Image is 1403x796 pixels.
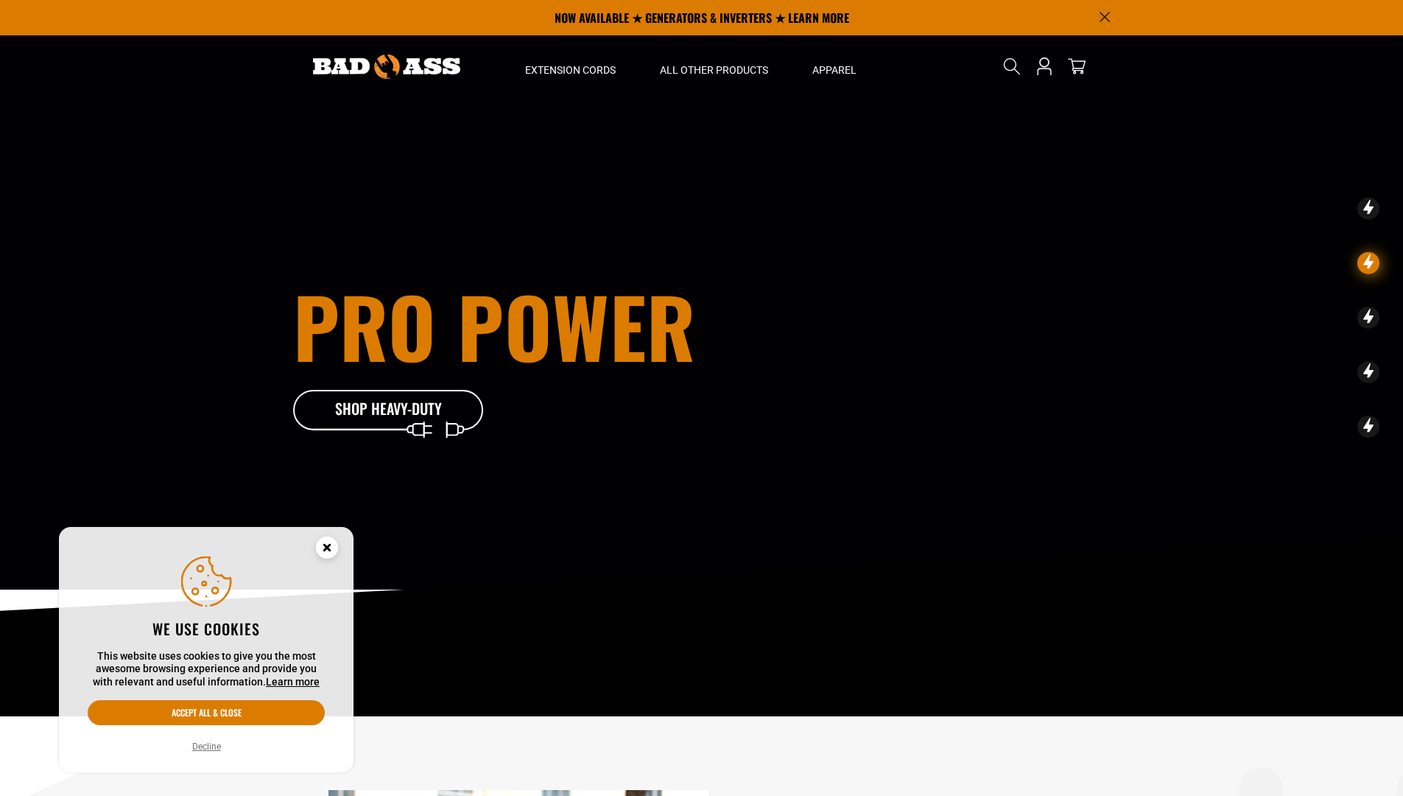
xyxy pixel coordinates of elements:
[293,390,485,431] a: Shop Heavy-Duty
[503,35,638,97] summary: Extension Cords
[812,63,857,77] span: Apparel
[313,55,460,79] img: Bad Ass Extension Cords
[790,35,879,97] summary: Apparel
[638,35,790,97] summary: All Other Products
[88,700,325,725] button: Accept all & close
[88,650,325,689] p: This website uses cookies to give you the most awesome browsing experience and provide you with r...
[1000,55,1024,78] summary: Search
[293,285,784,366] h1: Pro Power
[59,527,354,773] aside: Cookie Consent
[266,676,320,688] a: Learn more
[88,619,325,638] h2: We use cookies
[660,63,768,77] span: All Other Products
[188,739,225,754] button: Decline
[525,63,616,77] span: Extension Cords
